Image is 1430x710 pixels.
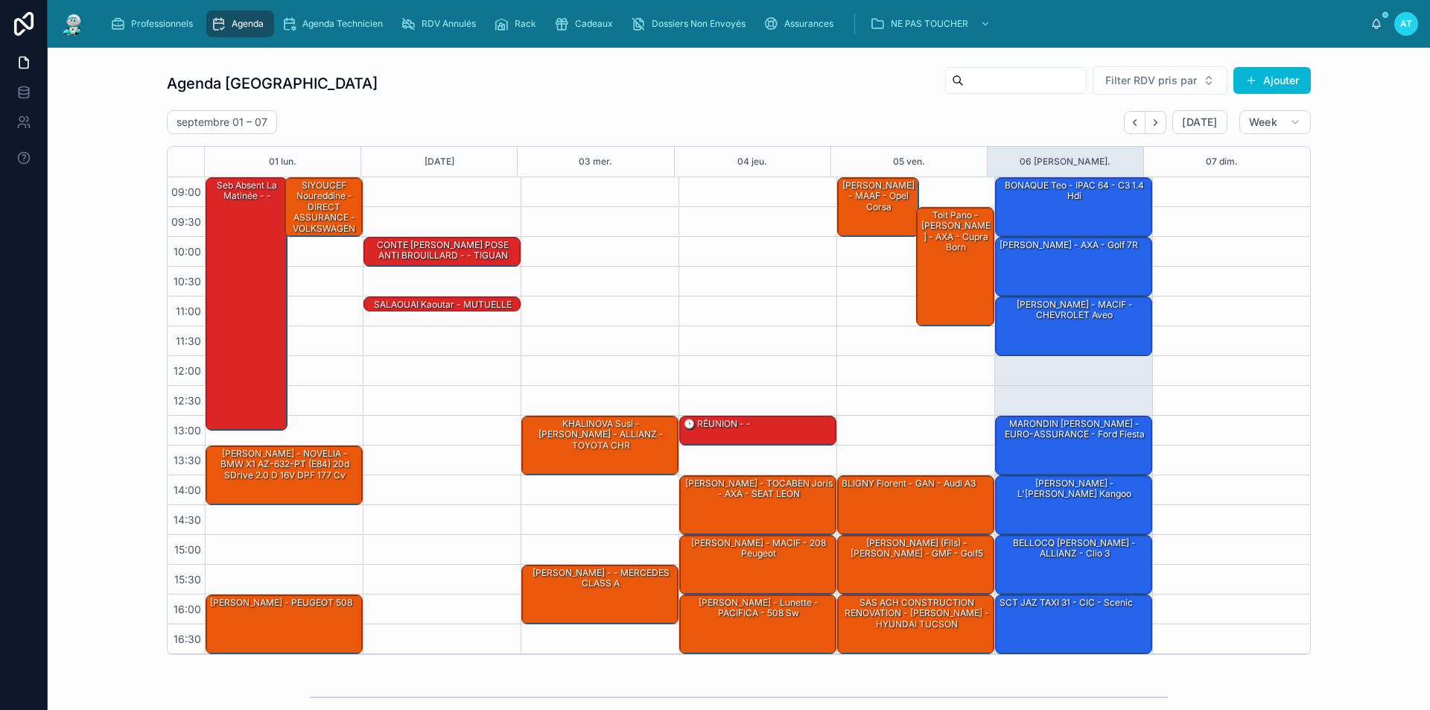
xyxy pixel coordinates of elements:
a: NE PAS TOUCHER [865,10,998,37]
span: 09:00 [168,186,205,198]
span: RDV Annulés [422,18,476,30]
button: 05 ven. [893,147,925,177]
div: BELLOCQ [PERSON_NAME] - ALLIANZ - Clio 3 [998,536,1151,561]
span: AT [1400,18,1412,30]
span: Week [1249,115,1277,129]
div: BLIGNY Florent - GAN - Audi A3 [840,477,977,490]
div: MARONDIN [PERSON_NAME] - EURO-ASSURANCE - Ford fiesta [998,417,1151,442]
button: Select Button [1093,66,1227,95]
div: [PERSON_NAME] - AXA - Golf 7R [996,238,1151,296]
img: App logo [60,12,86,36]
div: BLIGNY Florent - GAN - Audi A3 [838,476,994,534]
div: [PERSON_NAME] - AXA - Golf 7R [998,238,1140,252]
div: [PERSON_NAME] - Lunette - PACIFICA - 508 sw [682,596,835,621]
div: [PERSON_NAME] - MACIF - 208 Peugeot [680,536,836,594]
div: SALAOUAI Kaoutar - MUTUELLE DE POITIERS - Clio 4 [364,297,520,312]
div: Toit pano - [PERSON_NAME] - AXA - cupra born [919,209,994,255]
h2: septembre 01 – 07 [177,115,267,130]
div: BONAQUE Teo - IPAC 64 - C3 1.4 hdi [996,178,1151,236]
button: Back [1124,111,1145,134]
div: SIYOUCEF Noureddine - DIRECT ASSURANCE - VOLKSWAGEN Tiguan [287,179,362,246]
div: [PERSON_NAME] - NOVELIA - BMW X1 AZ-632-PT (E84) 20d sDrive 2.0 d 16V DPF 177 cv [209,447,361,482]
span: 14:30 [170,513,205,526]
div: [PERSON_NAME] (fils) - [PERSON_NAME] - GMF - Golf5 [838,536,994,594]
a: Assurances [759,10,844,37]
button: [DATE] [1172,110,1227,134]
span: 11:30 [172,335,205,347]
a: RDV Annulés [396,10,486,37]
a: Cadeaux [550,10,623,37]
span: 13:30 [170,454,205,466]
div: Seb absent la matinée - - [206,178,287,430]
button: [DATE] [425,147,454,177]
span: 10:00 [170,245,205,258]
div: [PERSON_NAME] - MACIF - CHEVROLET Aveo [996,297,1151,355]
span: Dossiers Non Envoyés [652,18,746,30]
span: 12:00 [170,364,205,377]
div: KHALINOVA Susi - [PERSON_NAME] - ALLIANZ - TOYOTA CHR [522,416,678,475]
span: Cadeaux [575,18,613,30]
a: Rack [489,10,547,37]
div: 🕒 RÉUNION - - [680,416,836,445]
a: Agenda Technicien [277,10,393,37]
button: 03 mer. [579,147,612,177]
div: [PERSON_NAME] - PEUGEOT 508 [209,596,354,609]
span: Rack [515,18,536,30]
span: Agenda [232,18,264,30]
div: [PERSON_NAME] - MACIF - 208 Peugeot [682,536,835,561]
div: SAS ACH CONSTRUCTION RENOVATION - [PERSON_NAME] - HYUNDAI TUCSON [840,596,993,631]
a: Dossiers Non Envoyés [626,10,756,37]
span: 16:00 [170,603,205,615]
span: 09:30 [168,215,205,228]
button: 06 [PERSON_NAME]. [1020,147,1110,177]
div: SCT JAZ TAXI 31 - CIC - Scenic [996,595,1151,653]
div: [PERSON_NAME] - - MERCEDES CLASS A [522,565,678,624]
div: [PERSON_NAME] - L'[PERSON_NAME] kangoo [998,477,1151,501]
div: [PERSON_NAME] - - MERCEDES CLASS A [524,566,677,591]
button: Week [1239,110,1311,134]
div: Seb absent la matinée - - [209,179,286,203]
h1: Agenda [GEOGRAPHIC_DATA] [167,73,378,94]
span: Filter RDV pris par [1105,73,1197,88]
a: Professionnels [106,10,203,37]
div: [PERSON_NAME] - NOVELIA - BMW X1 AZ-632-PT (E84) 20d sDrive 2.0 d 16V DPF 177 cv [206,446,362,504]
span: Agenda Technicien [302,18,383,30]
button: 04 jeu. [737,147,767,177]
div: [PERSON_NAME] - L'[PERSON_NAME] kangoo [996,476,1151,534]
div: [PERSON_NAME] (fils) - [PERSON_NAME] - GMF - Golf5 [840,536,993,561]
div: CONTE [PERSON_NAME] POSE ANTI BROUILLARD - - TIGUAN [364,238,520,266]
div: Toit pano - [PERSON_NAME] - AXA - cupra born [917,208,994,326]
div: 🕒 RÉUNION - - [682,417,752,431]
span: 11:00 [172,305,205,317]
span: 10:30 [170,275,205,288]
button: Ajouter [1233,67,1311,94]
span: 12:30 [170,394,205,407]
div: SAS ACH CONSTRUCTION RENOVATION - [PERSON_NAME] - HYUNDAI TUCSON [838,595,994,653]
span: [DATE] [1182,115,1217,129]
button: 07 dim. [1206,147,1238,177]
div: CONTE [PERSON_NAME] POSE ANTI BROUILLARD - - TIGUAN [366,238,519,263]
div: [PERSON_NAME] - Lunette - PACIFICA - 508 sw [680,595,836,653]
div: [PERSON_NAME] - MAAF - Opel corsa [840,179,918,214]
div: KHALINOVA Susi - [PERSON_NAME] - ALLIANZ - TOYOTA CHR [524,417,677,452]
div: [PERSON_NAME] - MAAF - Opel corsa [838,178,918,236]
div: scrollable content [98,7,1370,40]
div: [PERSON_NAME] - TOCABEN Joris - AXA - SEAT LEON [682,477,835,501]
div: SCT JAZ TAXI 31 - CIC - Scenic [998,596,1134,609]
div: BONAQUE Teo - IPAC 64 - C3 1.4 hdi [998,179,1151,203]
button: 01 lun. [269,147,296,177]
div: SIYOUCEF Noureddine - DIRECT ASSURANCE - VOLKSWAGEN Tiguan [285,178,363,236]
div: MARONDIN [PERSON_NAME] - EURO-ASSURANCE - Ford fiesta [996,416,1151,475]
div: [PERSON_NAME] - TOCABEN Joris - AXA - SEAT LEON [680,476,836,534]
a: Agenda [206,10,274,37]
div: [PERSON_NAME] - PEUGEOT 508 [206,595,362,653]
div: BELLOCQ [PERSON_NAME] - ALLIANZ - Clio 3 [996,536,1151,594]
